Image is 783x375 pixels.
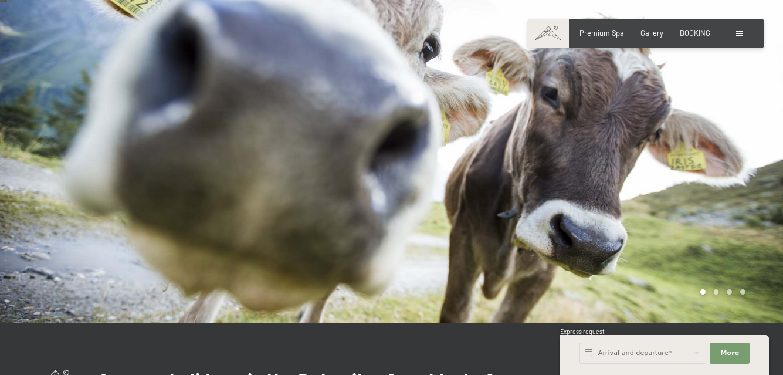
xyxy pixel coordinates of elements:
span: Express request [560,328,605,335]
div: Carousel Page 3 [727,289,732,295]
button: More [710,343,750,364]
a: Premium Spa [579,28,624,38]
div: Carousel Page 1 (Current Slide) [700,289,706,295]
span: More [720,349,739,358]
div: Carousel Pagination [696,289,745,295]
div: Carousel Page 2 [714,289,719,295]
a: BOOKING [680,28,710,38]
a: Gallery [640,28,663,38]
div: Carousel Page 4 [740,289,745,295]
